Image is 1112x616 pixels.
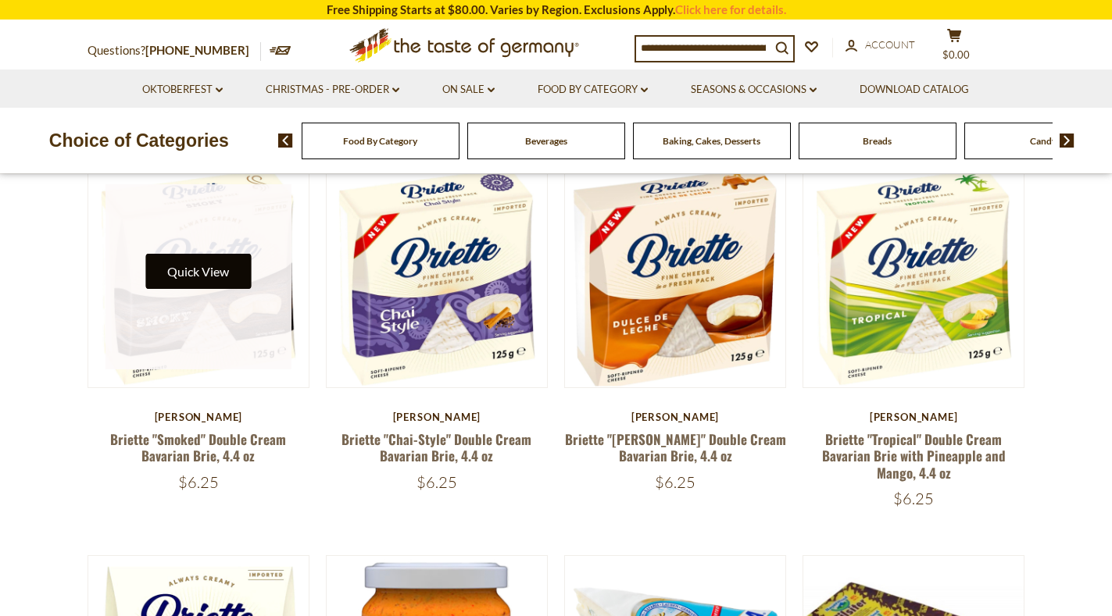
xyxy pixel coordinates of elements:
[803,166,1024,387] img: Briette "Tropical" Double Cream Bavarian Brie with Pineapple and Mango, 4.4 oz
[565,429,786,465] a: Briette "[PERSON_NAME]" Double Cream Bavarian Brie, 4.4 oz
[266,81,399,98] a: Christmas - PRE-ORDER
[538,81,648,98] a: Food By Category
[145,43,249,57] a: [PHONE_NUMBER]
[88,411,310,423] div: [PERSON_NAME]
[278,134,293,148] img: previous arrow
[442,81,495,98] a: On Sale
[865,38,915,51] span: Account
[327,166,548,387] img: Briette "Chai-Style" Double Cream Bavarian Brie, 4.4 oz
[846,37,915,54] a: Account
[655,472,695,492] span: $6.25
[565,166,786,387] img: Briette "Dulce de Leche" Double Cream Bavarian Brie, 4.4 oz
[88,166,309,387] img: Briette "Smoked" Double Cream Bavarian Brie, 4.4 oz
[822,429,1006,482] a: Briette "Tropical" Double Cream Bavarian Brie with Pineapple and Mango, 4.4 oz
[691,81,817,98] a: Seasons & Occasions
[110,429,286,465] a: Briette "Smoked" Double Cream Bavarian Brie, 4.4 oz
[942,48,970,61] span: $0.00
[803,411,1025,423] div: [PERSON_NAME]
[417,472,457,492] span: $6.25
[1060,134,1074,148] img: next arrow
[675,2,786,16] a: Click here for details.
[142,81,223,98] a: Oktoberfest
[88,41,261,61] p: Questions?
[931,28,978,67] button: $0.00
[343,135,417,147] a: Food By Category
[341,429,531,465] a: Briette "Chai-Style" Double Cream Bavarian Brie, 4.4 oz
[145,254,251,289] button: Quick View
[564,411,787,423] div: [PERSON_NAME]
[326,411,549,423] div: [PERSON_NAME]
[178,472,219,492] span: $6.25
[525,135,567,147] a: Beverages
[893,489,934,508] span: $6.25
[863,135,892,147] a: Breads
[1030,135,1057,147] a: Candy
[860,81,969,98] a: Download Catalog
[663,135,760,147] a: Baking, Cakes, Desserts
